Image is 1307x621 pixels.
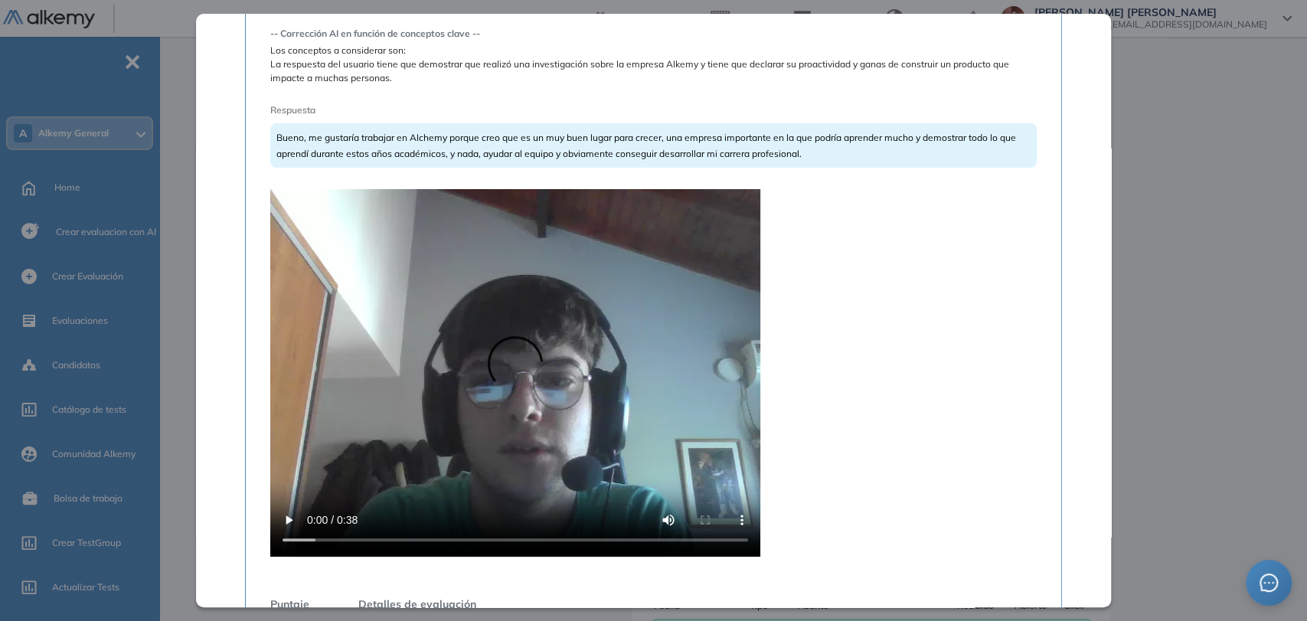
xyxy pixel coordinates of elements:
span: Bueno, me gustaría trabajar en Alchemy porque creo que es un muy buen lugar para crecer, una empr... [276,132,1016,159]
span: Respuesta [270,103,960,117]
span: Los conceptos a considerar son: [270,44,1037,57]
span: message [1260,574,1278,592]
span: La respuesta del usuario tiene que demostrar que realizó una investigación sobre la empresa Alkem... [270,57,1037,85]
span: Detalles de evaluación [358,596,476,613]
span: -- Corrección AI en función de conceptos clave -- [270,27,1037,41]
span: Puntaje [270,596,309,613]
